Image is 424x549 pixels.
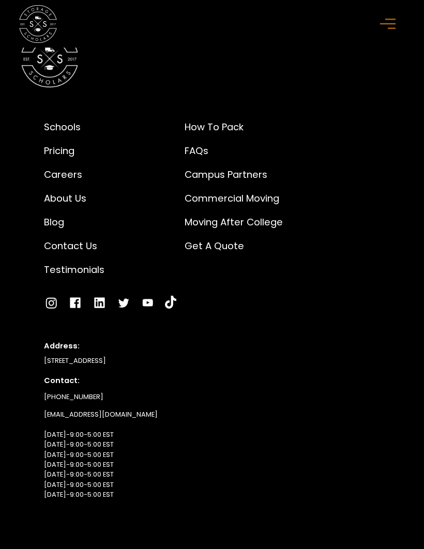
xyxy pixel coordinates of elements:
div: Address: [44,340,380,352]
a: Go to YouTube [141,296,155,310]
a: Contact Us [44,239,104,253]
a: Go to Facebook [68,296,83,310]
a: Go to LinkedIn [93,296,107,310]
a: Moving After College [185,215,283,230]
a: About Us [44,191,104,206]
a: Get a Quote [185,239,283,253]
a: Go to YouTube [165,296,176,310]
a: FAQs [185,144,283,158]
a: Commercial Moving [185,191,283,206]
a: Blog [44,215,104,230]
a: Schools [44,120,104,134]
a: Campus Partners [185,167,283,182]
img: Storage Scholars main logo [19,5,57,43]
a: Go to Instagram [44,296,58,310]
div: [STREET_ADDRESS] [44,356,380,365]
a: home [19,5,57,43]
a: Careers [44,167,104,182]
a: Testimonials [44,263,104,277]
img: Storage Scholars Logomark. [21,30,78,87]
a: Pricing [44,144,104,158]
a: [EMAIL_ADDRESS][DOMAIN_NAME][DATE]-9:00-5:00 EST[DATE]-9:00-5:00 EST[DATE]-9:00-5:00 EST[DATE]-9:... [44,406,158,523]
div: menu [374,9,405,39]
a: [PHONE_NUMBER] [44,388,103,406]
div: Contact: [44,375,380,386]
a: How to Pack [185,120,283,134]
a: Go to Twitter [116,296,131,310]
